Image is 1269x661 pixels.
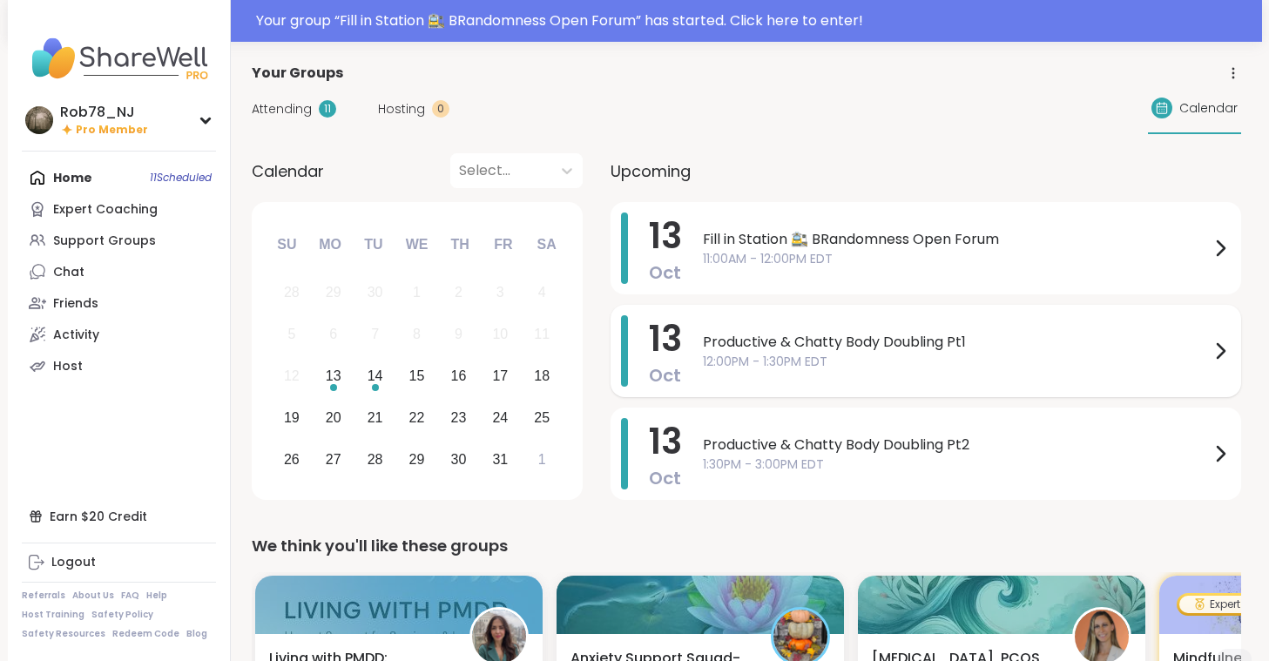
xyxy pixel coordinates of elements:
div: Expert Coaching [53,201,158,219]
a: Activity [22,319,216,350]
img: Rob78_NJ [25,106,53,134]
div: Not available Monday, October 6th, 2025 [314,316,352,354]
div: Not available Saturday, October 11th, 2025 [523,316,561,354]
div: 13 [326,364,341,388]
div: Activity [53,327,99,344]
span: Oct [649,260,681,285]
a: Host Training [22,609,84,621]
div: Choose Thursday, October 16th, 2025 [440,358,477,395]
span: Productive & Chatty Body Doubling Pt2 [703,435,1210,455]
div: 31 [492,448,508,471]
div: 2 [455,280,462,304]
span: 1:30PM - 3:00PM EDT [703,455,1210,474]
a: Expert Coaching [22,193,216,225]
div: We think you'll like these groups [252,534,1241,558]
a: Logout [22,547,216,578]
div: 16 [451,364,467,388]
div: 27 [326,448,341,471]
div: 15 [409,364,425,388]
div: Friends [53,295,98,313]
div: 17 [492,364,508,388]
span: Fill in Station 🚉 BRandomness Open Forum [703,229,1210,250]
div: 30 [451,448,467,471]
div: Choose Monday, October 13th, 2025 [314,358,352,395]
div: 11 [319,100,336,118]
div: Choose Monday, October 27th, 2025 [314,441,352,478]
div: 0 [432,100,449,118]
div: Fr [484,226,523,264]
div: 8 [413,322,421,346]
a: Blog [186,628,207,640]
div: Not available Thursday, October 2nd, 2025 [440,274,477,312]
div: Support Groups [53,233,156,250]
div: 6 [329,322,337,346]
div: 19 [284,406,300,429]
div: 9 [455,322,462,346]
div: 20 [326,406,341,429]
div: 1 [413,280,421,304]
span: Upcoming [611,159,691,183]
span: 12:00PM - 1:30PM EDT [703,353,1210,371]
div: 14 [368,364,383,388]
div: 18 [534,364,550,388]
div: Choose Tuesday, October 21st, 2025 [356,399,394,436]
a: Help [146,590,167,602]
div: Choose Wednesday, October 29th, 2025 [398,441,435,478]
div: Not available Sunday, September 28th, 2025 [273,274,311,312]
a: Friends [22,287,216,319]
span: 13 [649,417,682,466]
div: Not available Friday, October 10th, 2025 [482,316,519,354]
div: 4 [538,280,546,304]
div: Logout [51,554,96,571]
div: 23 [451,406,467,429]
div: Sa [527,226,565,264]
div: Choose Saturday, November 1st, 2025 [523,441,561,478]
div: Your group “ Fill in Station 🚉 BRandomness Open Forum ” has started. Click here to enter! [256,10,1252,31]
a: Chat [22,256,216,287]
span: 13 [649,314,682,363]
div: 22 [409,406,425,429]
div: 29 [326,280,341,304]
div: Not available Monday, September 29th, 2025 [314,274,352,312]
div: Choose Friday, October 17th, 2025 [482,358,519,395]
div: Not available Saturday, October 4th, 2025 [523,274,561,312]
div: Choose Thursday, October 30th, 2025 [440,441,477,478]
div: 10 [492,322,508,346]
span: Productive & Chatty Body Doubling Pt1 [703,332,1210,353]
span: Your Groups [252,63,343,84]
a: Host [22,350,216,381]
div: Earn $20 Credit [22,501,216,532]
div: Choose Sunday, October 26th, 2025 [273,441,311,478]
div: 11 [534,322,550,346]
div: We [397,226,435,264]
div: Choose Saturday, October 25th, 2025 [523,399,561,436]
div: 3 [496,280,504,304]
div: Rob78_NJ [60,103,148,122]
div: 26 [284,448,300,471]
div: Choose Tuesday, October 14th, 2025 [356,358,394,395]
span: 13 [649,212,682,260]
a: Redeem Code [112,628,179,640]
div: Not available Tuesday, September 30th, 2025 [356,274,394,312]
div: Not available Sunday, October 5th, 2025 [273,316,311,354]
span: 11:00AM - 12:00PM EDT [703,250,1210,268]
span: Attending [252,100,312,118]
div: Not available Friday, October 3rd, 2025 [482,274,519,312]
div: Tu [354,226,393,264]
div: Choose Wednesday, October 15th, 2025 [398,358,435,395]
div: 24 [492,406,508,429]
div: Mo [311,226,349,264]
span: Oct [649,466,681,490]
span: Calendar [252,159,324,183]
a: FAQ [121,590,139,602]
div: Not available Sunday, October 12th, 2025 [273,358,311,395]
div: Choose Tuesday, October 28th, 2025 [356,441,394,478]
div: Th [441,226,479,264]
div: 12 [284,364,300,388]
span: Oct [649,363,681,388]
div: Not available Wednesday, October 8th, 2025 [398,316,435,354]
div: 5 [287,322,295,346]
div: 7 [371,322,379,346]
a: About Us [72,590,114,602]
div: Host [53,358,83,375]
